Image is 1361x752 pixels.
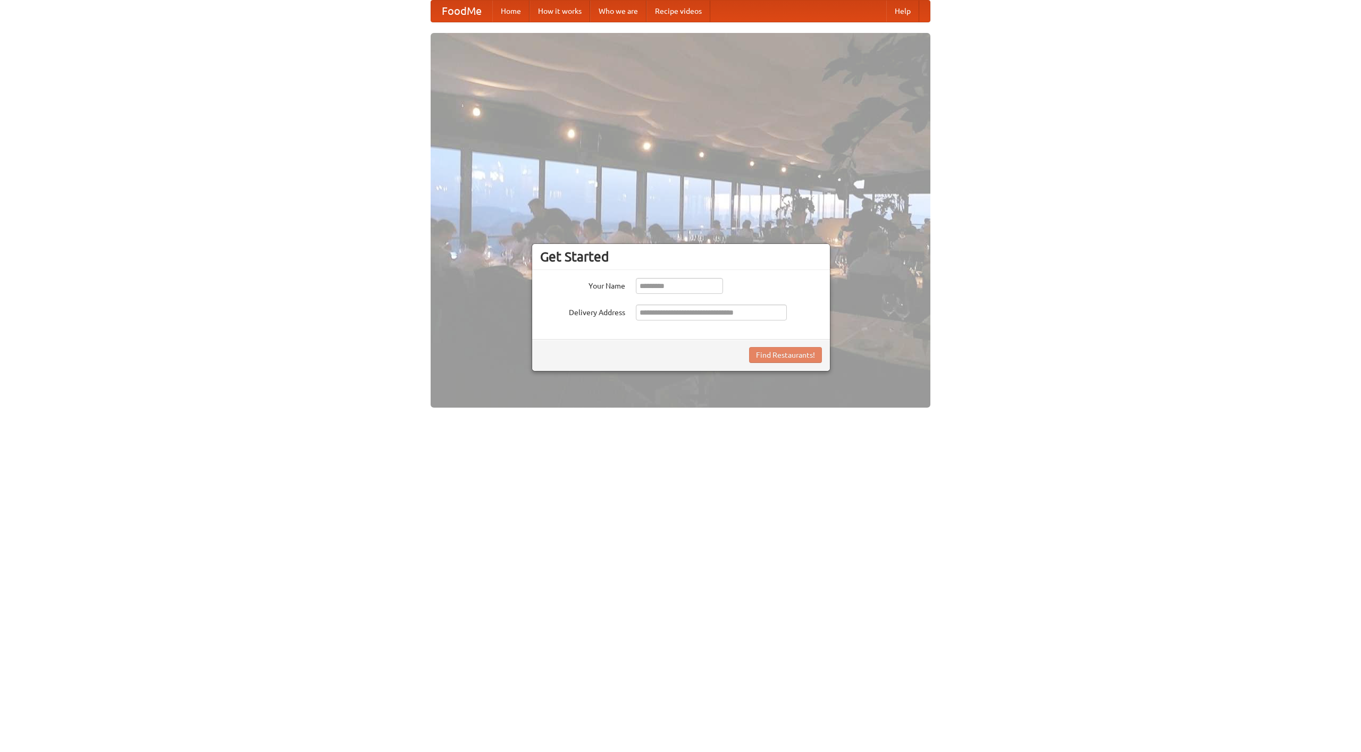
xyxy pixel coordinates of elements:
button: Find Restaurants! [749,347,822,363]
a: Recipe videos [646,1,710,22]
label: Your Name [540,278,625,291]
a: FoodMe [431,1,492,22]
a: How it works [530,1,590,22]
a: Home [492,1,530,22]
h3: Get Started [540,249,822,265]
a: Who we are [590,1,646,22]
label: Delivery Address [540,305,625,318]
a: Help [886,1,919,22]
